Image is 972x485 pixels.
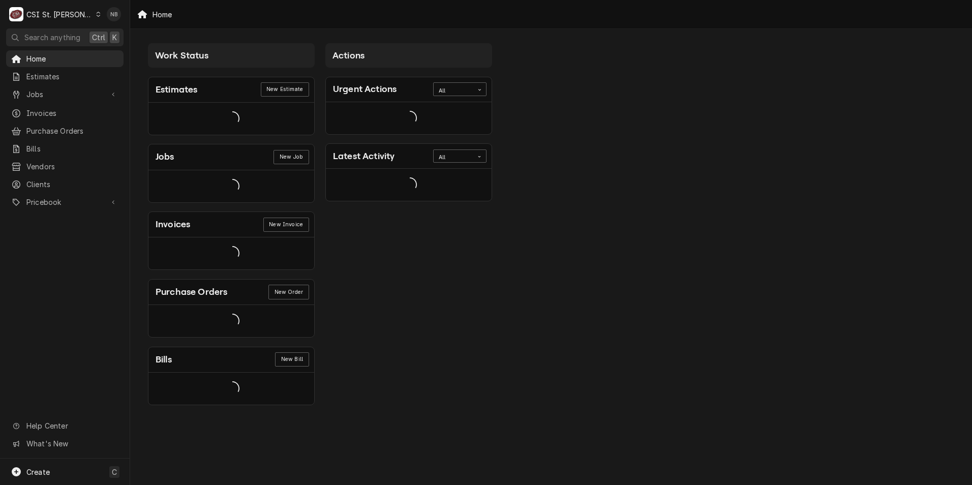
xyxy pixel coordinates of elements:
div: Card Title [156,353,172,367]
div: Card Header [148,144,314,170]
span: C [112,467,117,477]
span: Loading... [225,108,239,129]
div: Card Data [326,169,492,201]
div: Card Link Button [268,285,309,299]
div: Card Data [148,103,314,135]
div: Card Link Button [261,82,309,97]
div: Card Column: Work Status [143,38,320,411]
div: Card Header [148,280,314,305]
span: Ctrl [92,32,105,43]
div: Card Data [148,170,314,202]
button: Search anythingCtrlK [6,28,124,46]
div: Dashboard [130,29,972,423]
div: Card: Estimates [148,77,315,135]
span: Estimates [26,71,118,82]
div: Card Data Filter Control [433,82,487,96]
div: Card Title [333,82,397,96]
div: Card Title [156,285,227,299]
div: Card Header [148,77,314,103]
div: Card Link Button [263,218,309,232]
a: Estimates [6,68,124,85]
div: Card Column Content [325,68,492,201]
span: Clients [26,179,118,190]
div: Card Data Filter Control [433,149,487,163]
a: New Invoice [263,218,309,232]
a: Vendors [6,158,124,175]
div: Card: Urgent Actions [325,77,492,135]
div: Card: Bills [148,347,315,405]
a: Go to Jobs [6,86,124,103]
span: Work Status [155,50,208,60]
div: CSI St. Louis's Avatar [9,7,23,21]
span: Create [26,468,50,476]
span: Loading... [225,243,239,264]
span: K [112,32,117,43]
div: Card: Purchase Orders [148,279,315,338]
span: Purchase Orders [26,126,118,136]
div: Card Data [148,237,314,269]
div: Card: Jobs [148,144,315,202]
div: Card Data [148,373,314,405]
a: Invoices [6,105,124,122]
span: Loading... [403,107,417,129]
div: Card Title [156,83,197,97]
div: Card Header [326,77,492,102]
a: Bills [6,140,124,157]
div: Card: Invoices [148,211,315,270]
div: Card Column Content [148,68,315,405]
div: Card Title [156,218,190,231]
a: New Bill [275,352,309,367]
div: NB [107,7,121,21]
div: Card Data [148,305,314,337]
div: Card Header [148,347,314,373]
a: New Order [268,285,309,299]
span: What's New [26,438,117,449]
div: Card Column: Actions [320,38,498,411]
div: Card Title [156,150,174,164]
span: Loading... [225,311,239,332]
span: Bills [26,143,118,154]
a: New Job [274,150,309,164]
div: Card Header [326,144,492,169]
span: Pricebook [26,197,103,207]
a: Purchase Orders [6,123,124,139]
a: New Estimate [261,82,309,97]
span: Search anything [24,32,80,43]
span: Vendors [26,161,118,172]
a: Clients [6,176,124,193]
div: Card Link Button [274,150,309,164]
span: Loading... [225,378,239,399]
span: Loading... [225,175,239,197]
div: All [439,87,468,95]
div: Card Data [326,102,492,134]
a: Home [6,50,124,67]
span: Actions [332,50,364,60]
div: Card Link Button [275,352,309,367]
a: Go to What's New [6,435,124,452]
div: Card Header [148,212,314,237]
div: Card: Latest Activity [325,143,492,201]
span: Help Center [26,420,117,431]
div: Card Column Header [148,43,315,68]
span: Invoices [26,108,118,118]
span: Jobs [26,89,103,100]
span: Loading... [403,174,417,196]
div: C [9,7,23,21]
div: All [439,154,468,162]
div: CSI St. [PERSON_NAME] [26,9,93,20]
div: Card Title [333,149,394,163]
div: Nick Badolato's Avatar [107,7,121,21]
a: Go to Help Center [6,417,124,434]
a: Go to Pricebook [6,194,124,210]
div: Card Column Header [325,43,492,68]
span: Home [26,53,118,64]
